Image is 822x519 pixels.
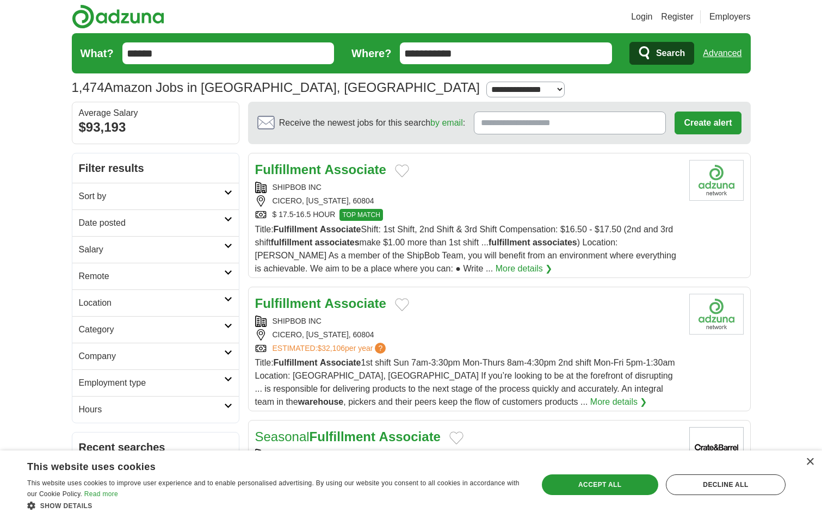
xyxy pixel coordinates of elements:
a: Fulfillment Associate [255,162,386,177]
a: Login [631,10,652,23]
div: Close [806,458,814,466]
span: TOP MATCH [339,209,382,221]
strong: Fulfillment [310,429,375,444]
span: Search [656,42,685,64]
div: Average Salary [79,109,232,118]
a: More details ❯ [590,396,647,409]
h2: Remote [79,270,224,283]
div: Show details [27,500,523,511]
span: $32,106 [317,344,345,353]
button: Add to favorite jobs [449,431,463,444]
a: Category [72,316,239,343]
strong: Fulfillment [255,296,321,311]
a: Advanced [703,42,741,64]
a: Location [72,289,239,316]
h2: Hours [79,403,224,416]
button: Create alert [675,112,741,134]
div: This website uses cookies [27,457,496,473]
img: Crate & Barrel logo [689,427,744,468]
div: SHIPBOB INC [255,316,681,327]
span: Title: 1st shift Sun 7am-3:30pm Mon-Thurs 8am-4:30pm 2nd shift Mon-Fri 5pm-1:30am Location: [GEOG... [255,358,675,406]
strong: warehouse [298,397,344,406]
strong: Associate [325,162,386,177]
strong: Associate [320,358,361,367]
strong: Fulfillment [274,225,318,234]
a: Employers [709,10,751,23]
h2: Recent searches [79,439,232,455]
a: Hours [72,396,239,423]
button: Add to favorite jobs [395,298,409,311]
strong: associates [533,238,577,247]
a: ESTIMATED:$32,106per year? [273,343,388,354]
a: Employment type [72,369,239,396]
h2: Date posted [79,217,224,230]
button: Add to favorite jobs [395,164,409,177]
button: Search [629,42,694,65]
span: This website uses cookies to improve user experience and to enable personalised advertising. By u... [27,479,520,498]
img: Company logo [689,294,744,335]
strong: Fulfillment [255,162,321,177]
a: Date posted [72,209,239,236]
a: SeasonalFulfillment Associate [255,429,441,444]
span: Show details [40,502,92,510]
strong: fulfillment [271,238,312,247]
label: Where? [351,45,391,61]
strong: Fulfillment [274,358,318,367]
a: Register [661,10,694,23]
div: SHIPBOB INC [255,182,681,193]
span: Title: Shift: 1st Shift, 2nd Shift & 3rd Shift Compensation: $16.50 - $17.50 (2nd and 3rd shift m... [255,225,676,273]
a: by email [430,118,463,127]
label: What? [81,45,114,61]
h2: Sort by [79,190,224,203]
span: 1,474 [72,78,104,97]
h2: Filter results [72,153,239,183]
a: Read more, opens a new window [84,490,118,498]
div: CICERO, [US_STATE], 60804 [255,195,681,207]
h2: Category [79,323,224,336]
div: CICERO, [US_STATE], 60804 [255,329,681,341]
strong: fulfillment [489,238,530,247]
a: Remote [72,263,239,289]
h2: Salary [79,243,224,256]
h2: Location [79,296,224,310]
img: Company logo [689,160,744,201]
a: More details ❯ [496,262,553,275]
a: Salary [72,236,239,263]
a: Company [72,343,239,369]
h2: Company [79,350,224,363]
strong: Associate [325,296,386,311]
img: Adzuna logo [72,4,164,29]
a: Fulfillment Associate [255,296,386,311]
h2: Employment type [79,376,224,390]
a: Sort by [72,183,239,209]
div: Decline all [666,474,786,495]
a: CRATE & BARREL [273,450,338,459]
span: ? [375,343,386,354]
div: $ 17.5-16.5 HOUR [255,209,681,221]
div: $93,193 [79,118,232,137]
div: Accept all [542,474,658,495]
h1: Amazon Jobs in [GEOGRAPHIC_DATA], [GEOGRAPHIC_DATA] [72,80,480,95]
strong: Associate [320,225,361,234]
span: Receive the newest jobs for this search : [279,116,465,129]
strong: Associate [379,429,441,444]
strong: associates [315,238,360,247]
